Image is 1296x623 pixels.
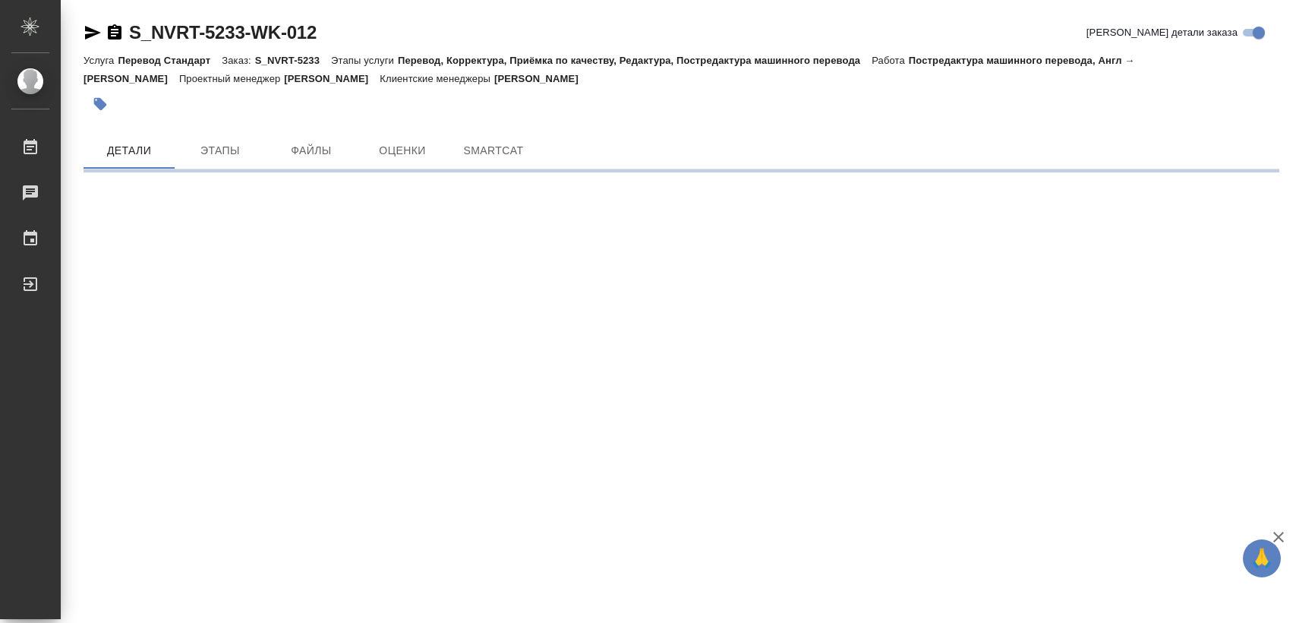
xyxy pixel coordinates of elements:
span: SmartCat [457,141,530,160]
p: Этапы услуги [331,55,398,66]
span: Оценки [366,141,439,160]
p: Заказ: [222,55,254,66]
p: Проектный менеджер [179,73,284,84]
p: Перевод, Корректура, Приёмка по качеству, Редактура, Постредактура машинного перевода [398,55,872,66]
span: Детали [93,141,166,160]
p: [PERSON_NAME] [284,73,380,84]
button: Добавить тэг [84,87,117,121]
p: Клиентские менеджеры [380,73,494,84]
span: 🙏 [1249,542,1275,574]
button: Скопировать ссылку [106,24,124,42]
p: [PERSON_NAME] [494,73,590,84]
span: Файлы [275,141,348,160]
span: [PERSON_NAME] детали заказа [1086,25,1238,40]
p: Услуга [84,55,118,66]
button: Скопировать ссылку для ЯМессенджера [84,24,102,42]
span: Этапы [184,141,257,160]
a: S_NVRT-5233-WK-012 [129,22,317,43]
p: Перевод Стандарт [118,55,222,66]
p: S_NVRT-5233 [255,55,331,66]
p: Работа [872,55,909,66]
button: 🙏 [1243,539,1281,577]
